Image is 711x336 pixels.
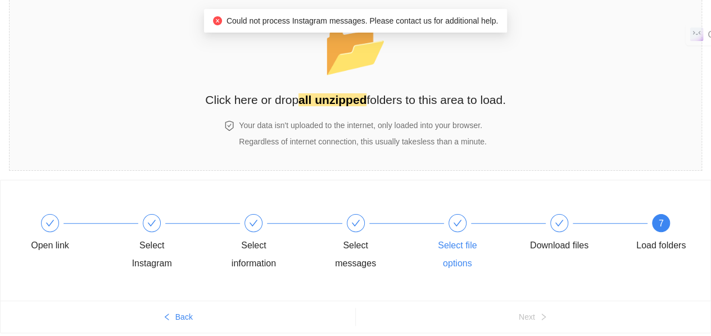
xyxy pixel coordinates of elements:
[351,219,360,228] span: check
[227,16,498,25] span: Could not process Instagram messages. Please contact us for additional help.
[323,214,425,273] div: Select messages
[530,237,588,255] div: Download files
[239,137,486,146] span: Regardless of internet connection, this usually takes less than a minute .
[119,214,221,273] div: Select Instagram
[175,311,193,323] span: Back
[1,308,355,326] button: leftBack
[425,237,490,273] div: Select file options
[31,237,69,255] div: Open link
[323,21,388,78] span: folder
[636,237,686,255] div: Load folders
[163,313,171,322] span: left
[46,219,55,228] span: check
[17,214,119,255] div: Open link
[356,308,711,326] button: Nextright
[425,214,527,273] div: Select file options
[659,219,664,228] span: 7
[213,16,222,25] span: close-circle
[147,219,156,228] span: check
[249,219,258,228] span: check
[555,219,564,228] span: check
[224,121,234,131] span: safety-certificate
[298,93,366,106] strong: all unzipped
[205,90,506,109] h2: Click here or drop folders to this area to load.
[453,219,462,228] span: check
[527,214,628,255] div: Download files
[221,214,323,273] div: Select information
[221,237,286,273] div: Select information
[323,237,388,273] div: Select messages
[119,237,184,273] div: Select Instagram
[628,214,694,255] div: 7Load folders
[239,119,486,131] h4: Your data isn't uploaded to the internet, only loaded into your browser.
